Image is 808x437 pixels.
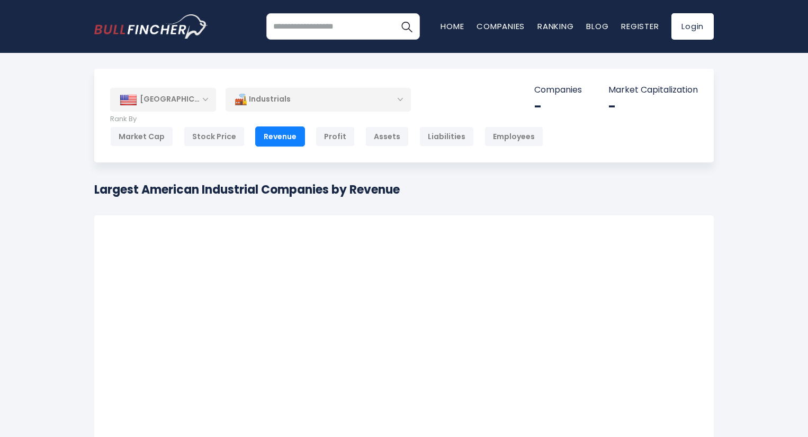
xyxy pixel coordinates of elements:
img: bullfincher logo [94,14,208,39]
div: Profit [316,126,355,147]
div: Industrials [226,87,411,112]
a: Go to homepage [94,14,208,39]
div: Liabilities [419,126,474,147]
h1: Largest American Industrial Companies by Revenue [94,181,400,198]
div: - [608,98,698,115]
div: Market Cap [110,126,173,147]
button: Search [393,13,420,40]
a: Register [621,21,659,32]
a: Ranking [537,21,573,32]
div: [GEOGRAPHIC_DATA] [110,88,216,111]
p: Companies [534,85,582,96]
p: Market Capitalization [608,85,698,96]
div: Stock Price [184,126,245,147]
div: Revenue [255,126,305,147]
p: Rank By [110,115,543,124]
a: Login [671,13,714,40]
a: Blog [586,21,608,32]
div: - [534,98,582,115]
div: Employees [484,126,543,147]
a: Companies [477,21,525,32]
div: Assets [365,126,409,147]
a: Home [441,21,464,32]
